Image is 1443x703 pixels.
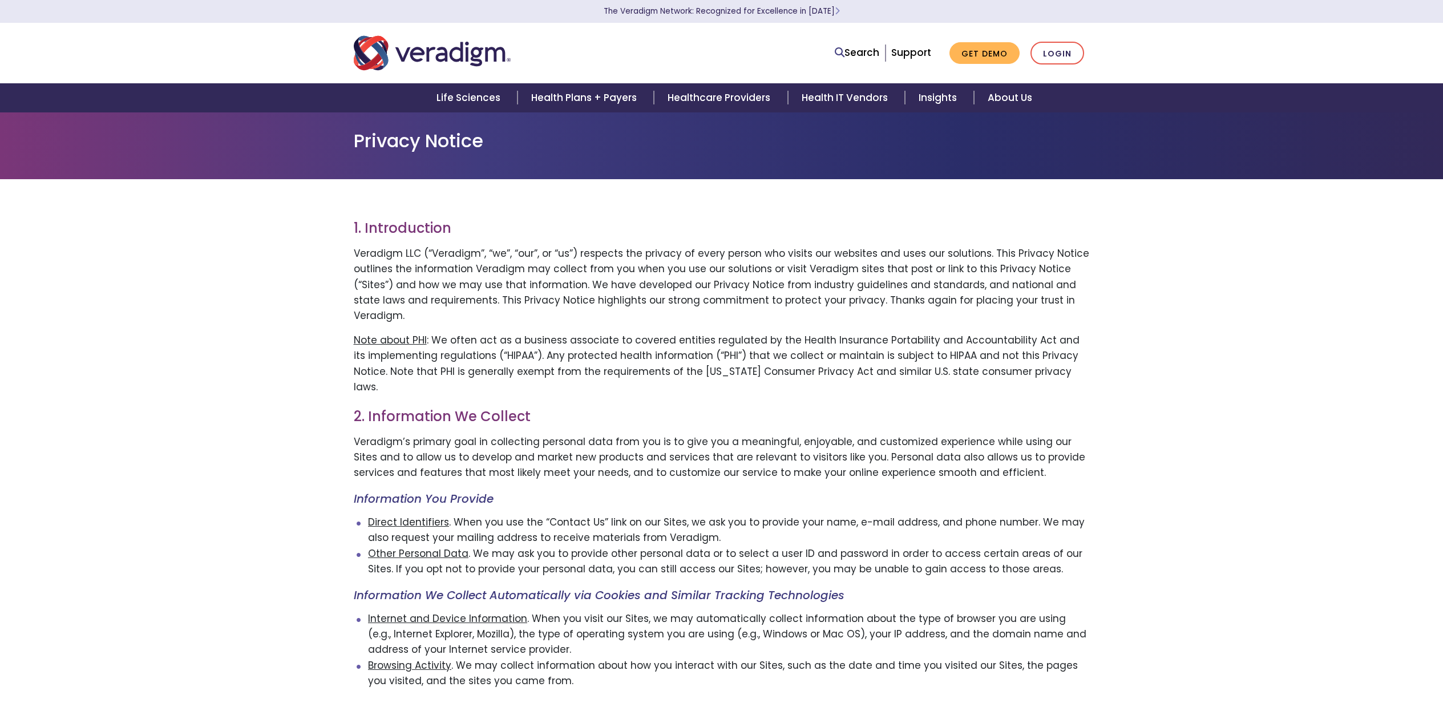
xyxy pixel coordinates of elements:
u: Note about PHI [354,333,427,347]
u: Direct Identifiers [368,515,449,529]
li: . We may collect information about how you interact with our Sites, such as the date and time you... [368,658,1090,689]
u: Internet and Device Information [368,612,527,625]
p: Veradigm’s primary goal in collecting personal data from you is to give you a meaningful, enjoyab... [354,434,1090,481]
a: Insights [905,83,974,112]
u: Other Personal Data [368,547,468,560]
a: Life Sciences [423,83,518,112]
em: Information You Provide [354,491,494,507]
h3: 1. Introduction [354,220,1090,237]
p: : We often act as a business associate to covered entities regulated by the Health Insurance Port... [354,333,1090,395]
a: Health Plans + Payers [518,83,654,112]
img: Veradigm logo [354,34,511,72]
em: Information We Collect Automatically via Cookies and Similar Tracking Technologies [354,587,844,603]
a: Healthcare Providers [654,83,787,112]
h3: 2. Information We Collect [354,409,1090,425]
span: Learn More [835,6,840,17]
a: The Veradigm Network: Recognized for Excellence in [DATE]Learn More [604,6,840,17]
p: Veradigm LLC (“Veradigm”, “we”, “our”, or “us”) respects the privacy of every person who visits o... [354,246,1090,324]
li: . When you use the “Contact Us” link on our Sites, we ask you to provide your name, e-mail addres... [368,515,1090,546]
a: Search [835,45,879,60]
a: Login [1030,42,1084,65]
h1: Privacy Notice [354,130,1090,152]
li: . We may ask you to provide other personal data or to select a user ID and password in order to a... [368,546,1090,577]
a: Health IT Vendors [788,83,905,112]
li: . When you visit our Sites, we may automatically collect information about the type of browser yo... [368,611,1090,658]
u: Browsing Activity [368,658,451,672]
a: About Us [974,83,1046,112]
a: Get Demo [949,42,1020,64]
a: Support [891,46,931,59]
